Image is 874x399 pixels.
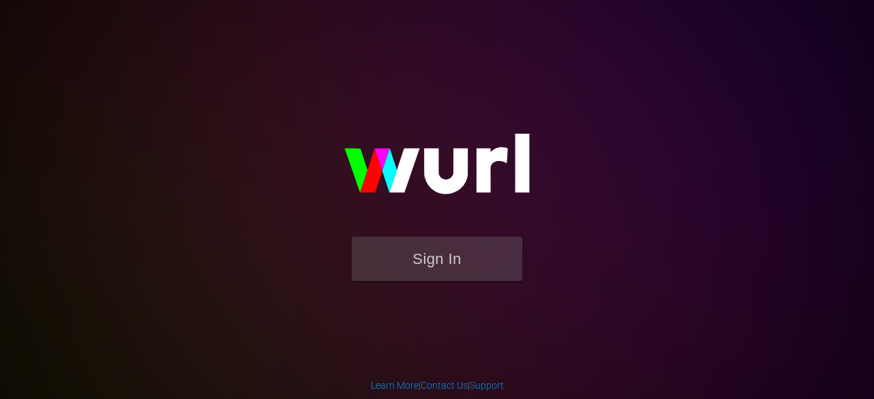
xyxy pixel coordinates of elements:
div: | | [371,379,504,392]
a: Contact Us [421,380,468,391]
button: Sign In [352,237,522,281]
a: Support [470,380,504,391]
img: wurl-logo-on-black-223613ac3d8ba8fe6dc639794a292ebdb59501304c7dfd60c99c58986ef67473.svg [300,104,574,237]
a: Learn More [371,380,419,391]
